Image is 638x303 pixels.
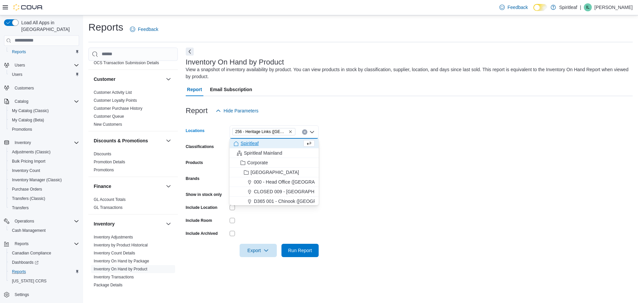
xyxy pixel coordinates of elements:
h3: Report [186,107,208,115]
button: Customer [94,76,163,82]
button: Reports [12,240,31,248]
a: Inventory Count [9,167,43,175]
span: Canadian Compliance [9,249,79,257]
span: Reports [9,48,79,56]
label: Products [186,160,203,165]
span: 000 - Head Office ([GEOGRAPHIC_DATA]) [254,179,343,185]
a: Customer Activity List [94,90,132,95]
button: CLOSED 009 - [GEOGRAPHIC_DATA]. [230,187,319,197]
span: Operations [12,217,79,225]
a: OCS Transaction Submission Details [94,61,159,65]
button: Close list of options [309,129,315,135]
button: Adjustments (Classic) [7,147,82,157]
span: Export [244,244,273,257]
h3: Customer [94,76,115,82]
span: Hide Parameters [224,107,259,114]
span: Transfers (Classic) [12,196,45,201]
button: Reports [7,267,82,276]
button: Catalog [1,97,82,106]
button: D365 001 - Chinook ([GEOGRAPHIC_DATA]) [230,197,319,206]
span: Reports [15,241,29,246]
button: Spiritleaf Mainland [230,148,319,158]
a: Customers [12,84,37,92]
button: Users [12,61,28,69]
button: Operations [1,217,82,226]
h3: Finance [94,183,111,190]
button: Canadian Compliance [7,248,82,258]
a: Inventory On Hand by Package [94,259,149,263]
h1: Reports [88,21,123,34]
a: [US_STATE] CCRS [9,277,49,285]
button: Users [7,70,82,79]
span: Run Report [288,247,312,254]
span: Transfers [9,204,79,212]
span: IL [586,3,589,11]
span: Settings [12,290,79,299]
h3: Discounts & Promotions [94,137,148,144]
button: Cash Management [7,226,82,235]
a: Canadian Compliance [9,249,54,257]
button: Corporate [230,158,319,168]
span: Users [9,71,79,78]
span: Promotions [9,125,79,133]
span: Reports [12,49,26,55]
button: Inventory Manager (Classic) [7,175,82,185]
h3: Inventory [94,221,115,227]
label: Brands [186,176,199,181]
span: Spiritleaf [241,140,259,147]
div: Discounts & Promotions [88,150,178,177]
a: Customer Queue [94,114,124,119]
span: Feedback [138,26,158,33]
button: Discounts & Promotions [164,137,172,145]
a: Transfers (Classic) [9,195,48,203]
span: Transfers (Classic) [9,195,79,203]
span: Bulk Pricing Import [9,157,79,165]
span: Transfers [12,205,29,211]
a: Customer Loyalty Points [94,98,137,103]
span: Inventory Transactions [94,274,134,280]
button: Inventory Count [7,166,82,175]
button: Run Report [281,244,319,257]
button: Purchase Orders [7,185,82,194]
span: Reports [12,269,26,274]
span: New Customers [94,122,122,127]
a: Purchase Orders [9,185,45,193]
span: Users [12,61,79,69]
div: Isabella L [584,3,592,11]
a: Feedback [127,23,161,36]
a: Inventory Adjustments [94,235,133,239]
span: Customers [15,85,34,91]
button: Users [1,61,82,70]
button: Finance [164,182,172,190]
span: Report [187,83,202,96]
span: Adjustments (Classic) [12,149,51,155]
span: Catalog [15,99,28,104]
span: Catalog [12,97,79,105]
button: Transfers (Classic) [7,194,82,203]
a: Promotion Details [94,160,125,164]
a: Package Details [94,283,123,287]
span: Users [15,63,25,68]
span: Cash Management [12,228,46,233]
button: [US_STATE] CCRS [7,276,82,286]
button: Hide Parameters [213,104,261,117]
span: Bulk Pricing Import [12,159,46,164]
div: Finance [88,196,178,214]
span: Reports [12,240,79,248]
span: Dashboards [12,260,39,265]
h3: Inventory On Hand by Product [186,58,284,66]
span: Purchase Orders [12,187,42,192]
a: GL Transactions [94,205,123,210]
div: Compliance [88,59,178,70]
span: Inventory [12,139,79,147]
span: Spiritleaf Mainland [244,150,282,156]
span: Promotions [12,127,32,132]
span: 256 - Heritage Links (Edmonton) [232,128,295,135]
span: Cash Management [9,227,79,234]
button: Inventory [94,221,163,227]
a: Customer Purchase History [94,106,143,111]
